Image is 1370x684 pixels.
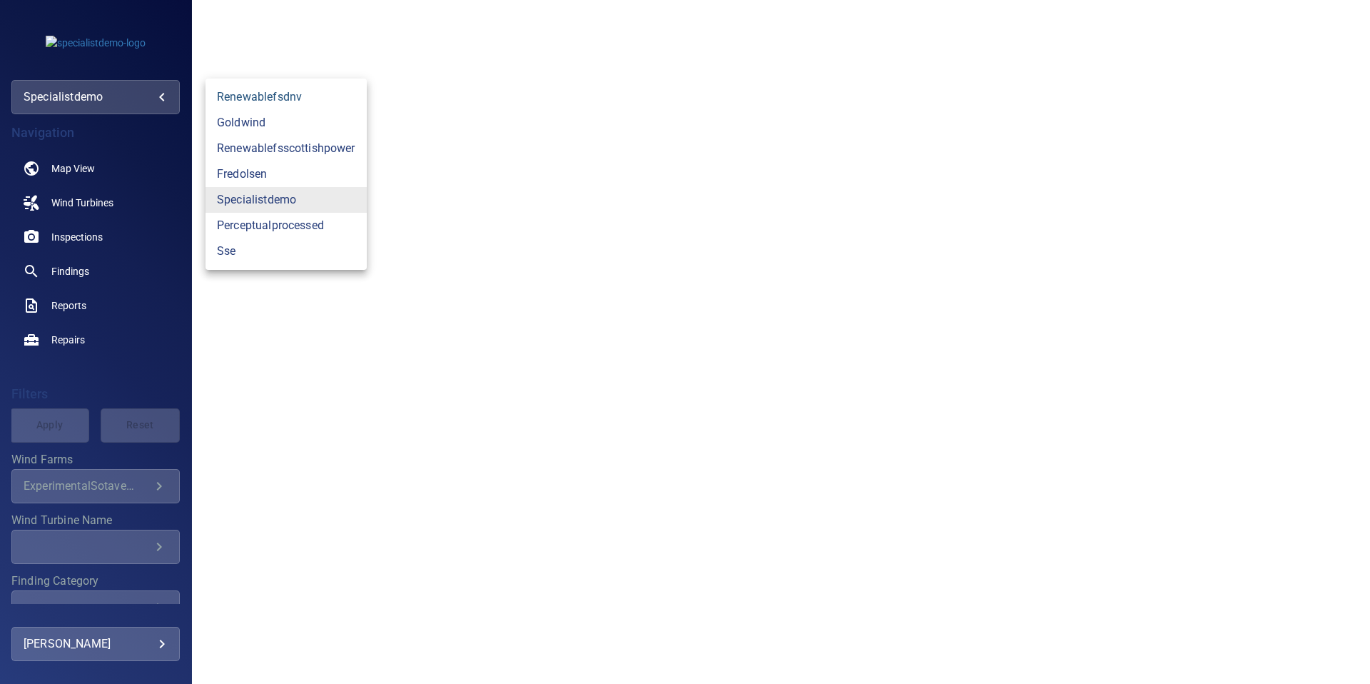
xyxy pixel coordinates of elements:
a: sse [205,238,367,264]
a: fredolsen [205,161,367,187]
a: goldwind [205,110,367,136]
a: renewablefsscottishpower [205,136,367,161]
a: renewablefsdnv [205,84,367,110]
a: perceptualprocessed [205,213,367,238]
a: specialistdemo [205,187,367,213]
